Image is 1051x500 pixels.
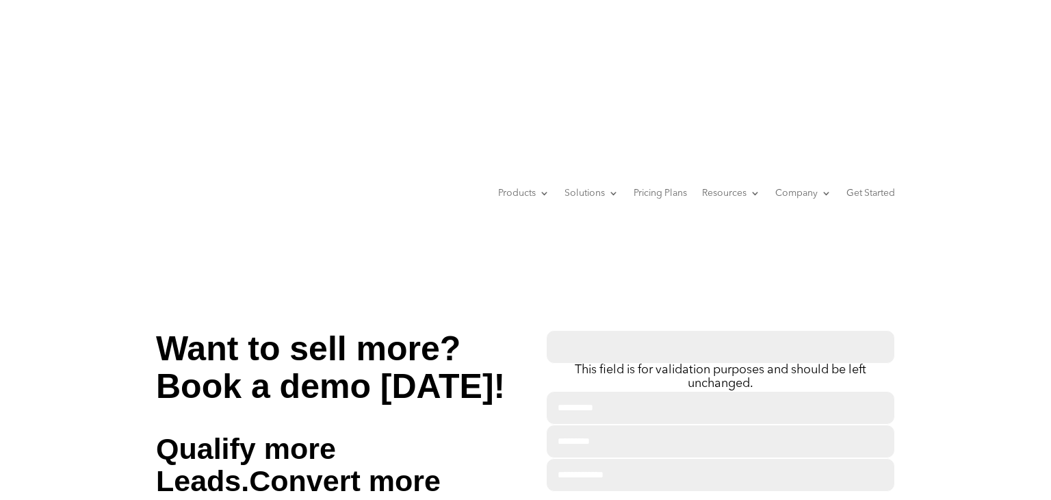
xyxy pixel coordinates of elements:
[846,167,895,219] a: Get Started
[702,167,760,219] a: Resources
[498,167,549,219] a: Products
[546,364,895,391] div: This field is for validation purposes and should be left unchanged.
[565,167,619,219] a: Solutions
[634,167,687,219] a: Pricing Plans
[775,167,831,219] a: Company
[156,330,505,412] h1: Want to sell more? Book a demo [DATE]!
